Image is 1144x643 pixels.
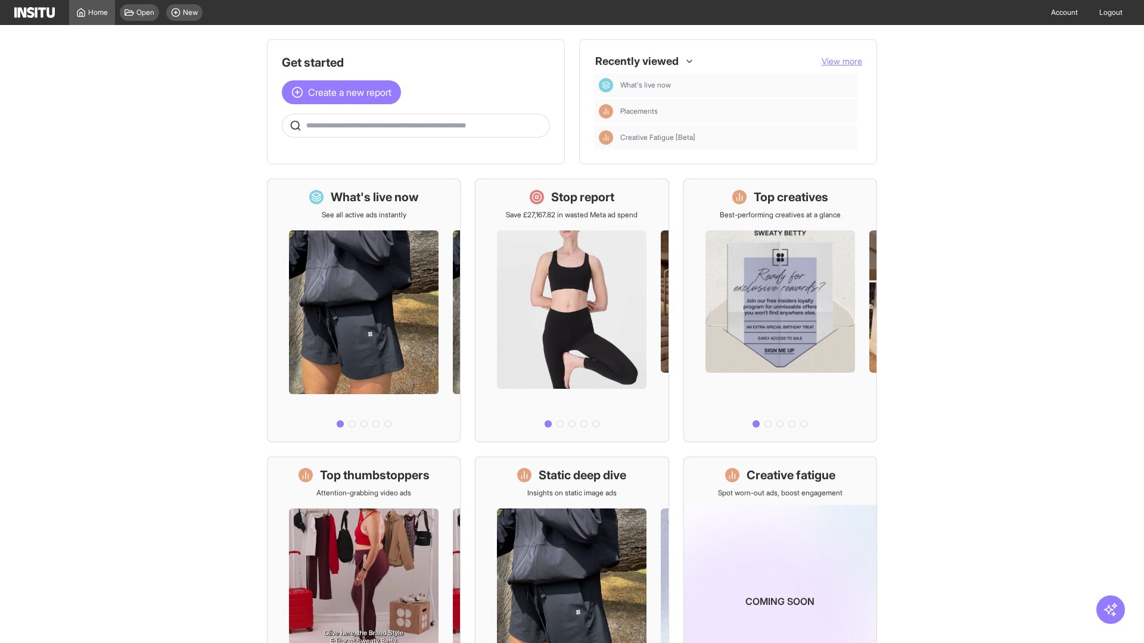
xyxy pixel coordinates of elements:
span: View more [822,56,862,66]
a: Top creativesBest-performing creatives at a glance [683,179,877,442]
span: Home [88,8,108,17]
a: Stop reportSave £27,167.82 in wasted Meta ad spend [475,179,669,442]
a: What's live nowSee all active ads instantly [267,179,461,442]
p: Best-performing creatives at a glance [720,210,841,220]
span: New [183,8,198,17]
span: Creative Fatigue [Beta] [620,133,853,142]
h1: Static deep dive [539,467,626,483]
span: Creative Fatigue [Beta] [620,133,695,142]
span: Placements [620,107,658,116]
h1: Stop report [551,189,614,205]
h1: Top thumbstoppers [320,467,430,483]
button: Create a new report [282,80,401,104]
div: Insights [599,130,613,145]
button: View more [822,55,862,67]
div: Dashboard [599,78,613,92]
span: Open [136,8,154,17]
div: Insights [599,104,613,118]
img: Logo [14,7,55,18]
h1: What's live now [331,189,419,205]
span: What's live now [620,80,853,90]
p: Insights on static image ads [527,488,617,498]
p: See all active ads instantly [322,210,406,220]
h1: Get started [282,54,550,71]
span: Create a new report [308,85,391,99]
h1: Top creatives [754,189,828,205]
span: Placements [620,107,853,116]
span: What's live now [620,80,671,90]
p: Attention-grabbing video ads [316,488,411,498]
p: Save £27,167.82 in wasted Meta ad spend [506,210,638,220]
